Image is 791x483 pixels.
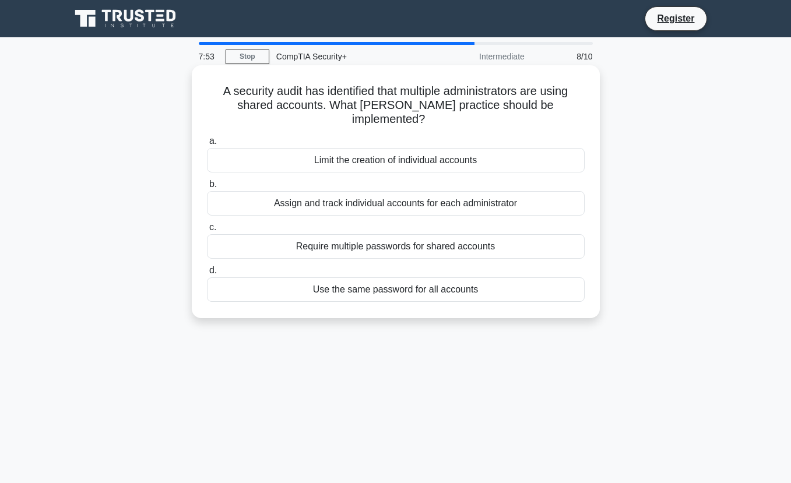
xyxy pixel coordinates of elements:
[226,50,269,64] a: Stop
[192,45,226,68] div: 7:53
[207,277,585,302] div: Use the same password for all accounts
[650,11,701,26] a: Register
[207,191,585,216] div: Assign and track individual accounts for each administrator
[209,222,216,232] span: c.
[206,84,586,127] h5: A security audit has identified that multiple administrators are using shared accounts. What [PER...
[430,45,532,68] div: Intermediate
[532,45,600,68] div: 8/10
[209,179,217,189] span: b.
[207,234,585,259] div: Require multiple passwords for shared accounts
[209,265,217,275] span: d.
[269,45,430,68] div: CompTIA Security+
[207,148,585,172] div: Limit the creation of individual accounts
[209,136,217,146] span: a.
